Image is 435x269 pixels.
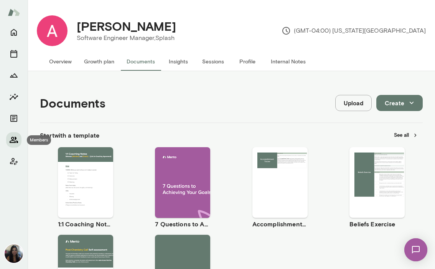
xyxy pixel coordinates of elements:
button: Create [376,95,423,111]
button: Growth Plan [6,68,21,83]
button: Profile [230,52,265,71]
img: Allen Hulley [37,15,68,46]
button: Documents [6,111,21,126]
h6: Start with a template [40,131,99,140]
button: Sessions [6,46,21,61]
h6: Accomplishment Tracker [252,219,308,229]
img: Chiao Dyi [5,244,23,263]
button: See all [389,129,423,141]
p: Software Engineer Manager, Splash [77,33,176,43]
button: Overview [43,52,78,71]
div: Members [27,135,51,145]
button: Insights [6,89,21,105]
button: Home [6,25,21,40]
h4: [PERSON_NAME] [77,19,176,33]
p: (GMT-04:00) [US_STATE][GEOGRAPHIC_DATA] [282,26,426,35]
h6: 7 Questions to Achieving Your Goals [155,219,210,229]
h4: Documents [40,96,105,110]
button: Members [6,132,21,148]
button: Internal Notes [265,52,312,71]
button: Upload [335,95,372,111]
img: Mento [8,5,20,20]
button: Sessions [196,52,230,71]
h6: Beliefs Exercise [349,219,405,229]
button: Insights [161,52,196,71]
h6: 1:1 Coaching Notes [58,219,113,229]
button: Documents [120,52,161,71]
button: Client app [6,154,21,169]
button: Growth plan [78,52,120,71]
